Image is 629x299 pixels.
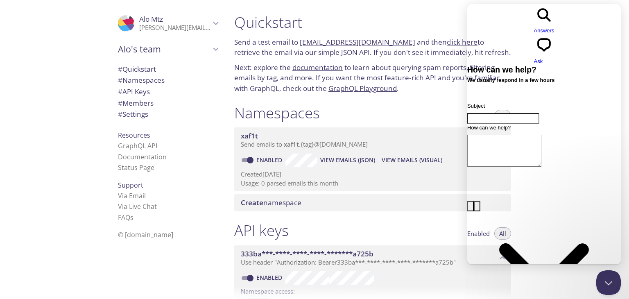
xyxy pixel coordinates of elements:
span: API Keys [118,87,150,96]
span: # [118,109,122,119]
h1: API keys [234,221,289,240]
a: GraphQL API [118,141,157,150]
span: © [DOMAIN_NAME] [118,230,173,239]
span: Quickstart [118,64,156,74]
span: xaf1t [284,140,299,148]
span: s [130,213,133,222]
a: click here [447,37,477,47]
a: Documentation [118,152,167,161]
span: # [118,98,122,108]
span: # [118,87,122,96]
h1: Quickstart [234,13,511,32]
div: xaf1t namespace [234,127,511,153]
button: View Emails (JSON) [317,154,378,167]
div: Quickstart [111,63,224,75]
span: Alo's team [118,43,210,55]
h1: Namespaces [234,104,320,122]
a: documentation [292,63,343,72]
p: Usage: 0 parsed emails this month [241,179,505,188]
span: # [118,75,122,85]
span: View Emails (JSON) [320,155,375,165]
a: Via Live Chat [118,202,157,211]
span: xaf1t [241,131,258,140]
a: GraphQL Playground [328,84,397,93]
div: Create namespace [234,194,511,211]
div: Team Settings [111,109,224,120]
div: Alo Mtz [111,10,224,37]
a: Enabled [255,156,285,164]
p: Created [DATE] [241,170,505,179]
iframe: Help Scout Beacon - Close [596,270,621,295]
a: FAQ [118,213,133,222]
span: View Emails (Visual) [382,155,442,165]
button: Enabled [462,110,495,122]
p: [PERSON_NAME][EMAIL_ADDRESS][DOMAIN_NAME] [139,24,210,32]
p: Send a test email to and then to retrieve the email via our simple JSON API. If you don't see it ... [234,37,511,58]
span: Members [118,98,154,108]
p: Next: explore the to learn about querying spam reports, filtering emails by tag, and more. If you... [234,62,511,94]
a: Enabled [255,274,285,281]
a: [EMAIL_ADDRESS][DOMAIN_NAME] [300,37,415,47]
label: Namespace access: [241,285,295,297]
a: Status Page [118,163,154,172]
div: API Keys [111,86,224,97]
span: Resources [118,131,150,140]
div: Alo's team [111,39,224,60]
span: Alo Mtz [139,14,163,24]
span: Namespaces [118,75,165,85]
span: Support [118,181,143,190]
button: Enabled [462,227,495,240]
iframe: Help Scout Beacon - Live Chat, Contact Form, and Knowledge Base [467,4,621,264]
div: Members [111,97,224,109]
button: View Emails (Visual) [378,154,446,167]
span: # [118,64,122,74]
span: Create [241,198,263,207]
span: Settings [118,109,148,119]
span: namespace [241,198,301,207]
a: Via Email [118,191,146,200]
span: Send emails to . {tag} @[DOMAIN_NAME] [241,140,368,148]
div: Namespaces [111,75,224,86]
